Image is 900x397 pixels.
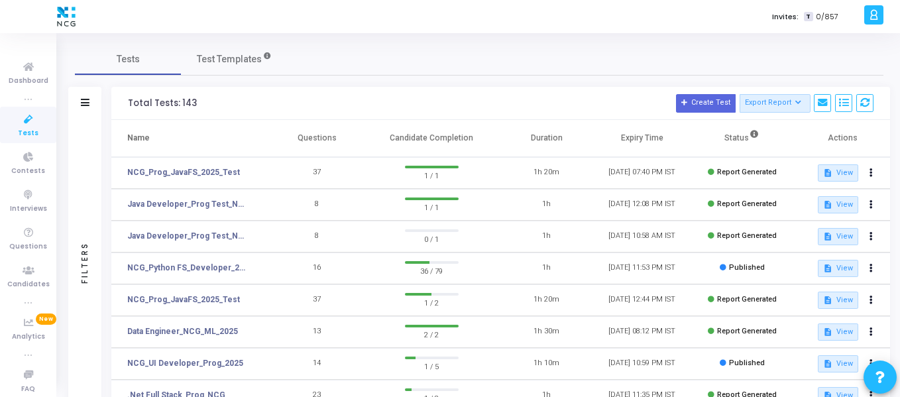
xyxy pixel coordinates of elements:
[269,253,365,284] td: 16
[269,284,365,316] td: 37
[127,325,238,337] a: Data Engineer_NCG_ML_2025
[117,52,140,66] span: Tests
[823,168,832,178] mat-icon: description
[729,263,765,272] span: Published
[7,279,50,290] span: Candidates
[818,355,858,372] button: View
[818,228,858,245] button: View
[79,190,91,335] div: Filters
[772,11,799,23] label: Invites:
[499,284,594,316] td: 1h 20m
[269,348,365,380] td: 14
[717,231,777,240] span: Report Generated
[12,331,45,343] span: Analytics
[127,230,249,242] a: Java Developer_Prog Test_NCG
[594,316,690,348] td: [DATE] 08:12 PM IST
[127,262,249,274] a: NCG_Python FS_Developer_2025
[9,241,47,253] span: Questions
[499,316,594,348] td: 1h 30m
[804,12,813,22] span: T
[405,232,459,245] span: 0 / 1
[594,120,690,157] th: Expiry Time
[11,166,45,177] span: Contests
[127,357,243,369] a: NCG_UI Developer_Prog_2025
[269,189,365,221] td: 8
[818,292,858,309] button: View
[729,359,765,367] span: Published
[816,11,838,23] span: 0/857
[818,260,858,277] button: View
[499,189,594,221] td: 1h
[823,200,832,209] mat-icon: description
[818,164,858,182] button: View
[740,94,811,113] button: Export Report
[717,168,777,176] span: Report Generated
[9,76,48,87] span: Dashboard
[405,168,459,182] span: 1 / 1
[10,203,47,215] span: Interviews
[405,359,459,372] span: 1 / 5
[717,295,777,304] span: Report Generated
[717,199,777,208] span: Report Generated
[128,98,197,109] div: Total Tests: 143
[36,313,56,325] span: New
[269,157,365,189] td: 37
[127,166,240,178] a: NCG_Prog_JavaFS_2025_Test
[818,196,858,213] button: View
[499,253,594,284] td: 1h
[405,327,459,341] span: 2 / 2
[823,296,832,305] mat-icon: description
[818,323,858,341] button: View
[54,3,79,30] img: logo
[499,120,594,157] th: Duration
[365,120,499,157] th: Candidate Completion
[676,94,736,113] button: Create Test
[127,198,249,210] a: Java Developer_Prog Test_NCG
[18,128,38,139] span: Tests
[269,316,365,348] td: 13
[594,157,690,189] td: [DATE] 07:40 PM IST
[405,264,459,277] span: 36 / 79
[717,327,777,335] span: Report Generated
[127,294,240,306] a: NCG_Prog_JavaFS_2025_Test
[594,284,690,316] td: [DATE] 12:44 PM IST
[594,189,690,221] td: [DATE] 12:08 PM IST
[269,221,365,253] td: 8
[823,327,832,337] mat-icon: description
[269,120,365,157] th: Questions
[594,221,690,253] td: [DATE] 10:58 AM IST
[405,296,459,309] span: 1 / 2
[690,120,795,157] th: Status
[405,200,459,213] span: 1 / 1
[594,253,690,284] td: [DATE] 11:53 PM IST
[823,264,832,273] mat-icon: description
[197,52,262,66] span: Test Templates
[823,232,832,241] mat-icon: description
[21,384,35,395] span: FAQ
[111,120,269,157] th: Name
[499,157,594,189] td: 1h 20m
[823,359,832,369] mat-icon: description
[499,221,594,253] td: 1h
[499,348,594,380] td: 1h 10m
[795,120,890,157] th: Actions
[594,348,690,380] td: [DATE] 10:59 PM IST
